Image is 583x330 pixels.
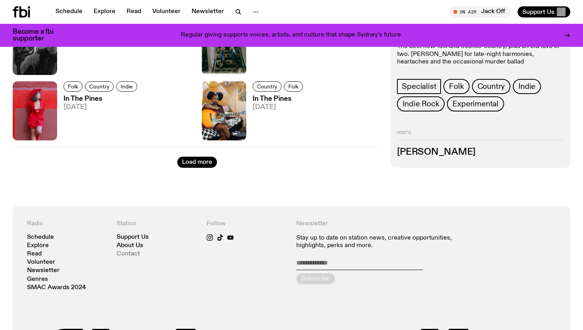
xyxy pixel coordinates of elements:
a: Schedule [51,6,87,17]
a: Folk [443,79,469,94]
h3: In The Pines [63,96,140,102]
span: Country [89,83,109,89]
h4: Radio [27,220,107,228]
span: Country [257,83,277,89]
a: Schedule [27,234,54,240]
button: On AirJack Off [449,6,511,17]
a: SMAC Awards 2024 [27,285,86,291]
a: Folk [63,81,82,92]
span: Support Us [522,8,554,15]
a: Folk [284,81,303,92]
a: Newsletter [27,268,59,274]
a: Genres [27,276,48,282]
span: Indie Rock [403,100,439,108]
p: Regular giving supports voices, artists, and culture that shape Sydney’s future. [181,32,403,39]
a: Contact [117,251,140,257]
h3: In The Pines [253,96,305,102]
h3: Become a fbi supporter [13,29,63,42]
a: Explore [89,6,120,17]
span: Folk [68,83,78,89]
a: Volunteer [27,259,55,265]
a: Read [27,251,42,257]
span: [DATE] [63,104,140,111]
a: Read [122,6,146,17]
h4: Station [117,220,197,228]
a: Experimental [447,96,504,111]
a: Country [472,79,511,94]
span: Experimental [453,100,499,108]
p: Stay up to date on station news, creative opportunities, highlights, perks and more. [296,234,466,249]
a: Indie [116,81,137,92]
h3: [PERSON_NAME] [397,148,564,157]
p: The best new folk and cosmic-country, plus an old fave or two. [PERSON_NAME] for late-night harmo... [397,43,564,66]
span: Country [478,82,505,91]
a: In The Pines[DATE] [246,30,329,75]
a: Volunteer [148,6,185,17]
h2: Hosts [397,130,564,140]
span: Specialist [402,82,436,91]
a: Country [85,81,114,92]
h4: Follow [207,220,287,228]
a: Newsletter [187,6,229,17]
a: In The Pines[DATE] [246,96,305,140]
button: Support Us [518,6,570,17]
span: Indie [518,82,535,91]
span: Folk [449,82,464,91]
a: In The Pines[DATE] [57,96,140,140]
button: Load more [177,157,217,168]
a: Specialist [397,79,441,94]
a: Explore [27,243,49,249]
a: Indie [513,79,541,94]
a: Support Us [117,234,149,240]
span: [DATE] [253,104,305,111]
a: Indie Rock [397,96,445,111]
span: Indie [121,83,133,89]
a: Country [253,81,282,92]
button: Subscribe [296,273,335,284]
h4: Newsletter [296,220,466,228]
span: Folk [288,83,299,89]
a: About Us [117,243,143,249]
a: In The Pines[DATE] [57,30,140,75]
